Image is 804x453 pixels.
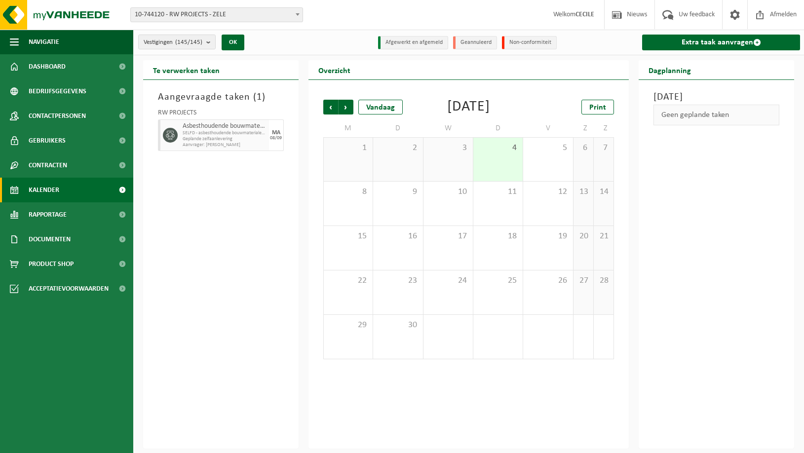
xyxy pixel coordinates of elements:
count: (145/145) [175,39,202,45]
span: Bedrijfsgegevens [29,79,86,104]
span: 22 [329,275,368,286]
h2: Te verwerken taken [143,60,230,79]
span: Contracten [29,153,67,178]
span: 3 [428,143,468,153]
span: Vestigingen [144,35,202,50]
div: 08/09 [270,136,282,141]
span: 2 [378,143,418,153]
td: Z [594,119,614,137]
span: Product Shop [29,252,74,276]
strong: CECILE [575,11,594,18]
div: Vandaag [358,100,403,114]
h2: Dagplanning [639,60,701,79]
span: 10 [428,187,468,197]
span: Gebruikers [29,128,66,153]
div: RW PROJECTS [158,110,284,119]
span: 10-744120 - RW PROJECTS - ZELE [130,7,303,22]
span: 11 [478,187,518,197]
td: D [373,119,423,137]
span: 25 [478,275,518,286]
span: Vorige [323,100,338,114]
button: Vestigingen(145/145) [138,35,216,49]
span: 15 [329,231,368,242]
span: 7 [599,143,609,153]
li: Non-conformiteit [502,36,557,49]
span: 13 [578,187,588,197]
span: Rapportage [29,202,67,227]
td: W [423,119,473,137]
span: Contactpersonen [29,104,86,128]
h3: Aangevraagde taken ( ) [158,90,284,105]
span: 20 [578,231,588,242]
span: Asbesthoudende bouwmaterialen cementgebonden (hechtgebonden) [183,122,267,130]
button: OK [222,35,244,50]
div: [DATE] [447,100,490,114]
span: 27 [578,275,588,286]
span: 6 [578,143,588,153]
span: Volgende [339,100,353,114]
h2: Overzicht [308,60,360,79]
span: Documenten [29,227,71,252]
span: 19 [528,231,568,242]
span: 21 [599,231,609,242]
h3: [DATE] [653,90,779,105]
span: 18 [478,231,518,242]
span: SELFD - asbesthoudende bouwmaterialen cementgebonden (HGB) [183,130,267,136]
div: Geen geplande taken [653,105,779,125]
span: 9 [378,187,418,197]
span: Navigatie [29,30,59,54]
span: 17 [428,231,468,242]
td: V [523,119,573,137]
span: 24 [428,275,468,286]
span: 8 [329,187,368,197]
td: M [323,119,373,137]
span: 5 [528,143,568,153]
span: 12 [528,187,568,197]
li: Afgewerkt en afgemeld [378,36,448,49]
td: D [473,119,523,137]
span: Acceptatievoorwaarden [29,276,109,301]
span: 26 [528,275,568,286]
span: 16 [378,231,418,242]
span: Print [589,104,606,112]
span: Aanvrager: [PERSON_NAME] [183,142,267,148]
div: MA [272,130,280,136]
span: 29 [329,320,368,331]
td: Z [574,119,594,137]
span: 14 [599,187,609,197]
li: Geannuleerd [453,36,497,49]
span: 30 [378,320,418,331]
span: Kalender [29,178,59,202]
span: 1 [329,143,368,153]
span: 1 [257,92,262,102]
span: Geplande zelfaanlevering [183,136,267,142]
span: 28 [599,275,609,286]
a: Extra taak aanvragen [642,35,800,50]
a: Print [581,100,614,114]
span: 4 [478,143,518,153]
span: 10-744120 - RW PROJECTS - ZELE [131,8,303,22]
span: Dashboard [29,54,66,79]
span: 23 [378,275,418,286]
